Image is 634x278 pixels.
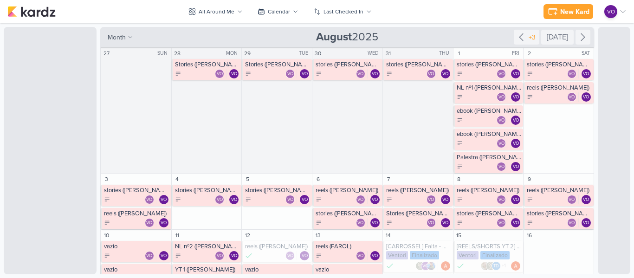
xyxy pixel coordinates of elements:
[145,251,156,260] div: Collaborators: Ventori Oficial
[104,266,169,273] div: vazio
[498,142,505,146] p: VO
[287,198,293,202] p: VO
[527,32,537,42] div: +3
[245,243,310,250] div: reels (Cláudia)
[157,50,170,57] div: SUN
[511,162,520,171] div: Assignee: Ventori Oficial
[441,69,450,78] div: Ventori Oficial
[513,221,519,226] p: VO
[316,220,322,226] div: To Do
[108,32,126,42] span: month
[497,69,508,78] div: Collaborators: Ventori Oficial
[541,30,574,45] div: [DATE]
[370,195,380,204] div: Ventori Oficial
[569,221,575,226] p: VO
[498,165,505,169] p: VO
[501,262,506,270] span: +1
[217,254,223,259] p: VO
[231,198,237,202] p: VO
[370,69,380,78] div: Ventori Oficial
[524,175,534,184] div: 9
[316,196,322,203] div: To Do
[497,162,506,171] div: Ventori Oficial
[511,218,520,227] div: Ventori Oficial
[285,69,297,78] div: Collaborators: Ventori Oficial
[513,198,519,202] p: VO
[384,175,393,184] div: 7
[316,71,322,77] div: To Do
[386,61,451,68] div: stories (Cláudia)
[229,251,239,260] div: Assignee: Ventori Oficial
[175,187,240,194] div: stories (Cláudia)
[386,196,393,203] div: To Do
[441,218,450,227] div: Assignee: Ventori Oficial
[511,69,520,78] div: Assignee: Ventori Oficial
[145,251,154,260] div: Ventori Oficial
[300,69,309,78] div: Assignee: Ventori Oficial
[159,251,168,260] div: Assignee: Ventori Oficial
[457,251,479,259] div: Ventori
[428,72,434,77] p: VO
[582,50,593,57] div: SAT
[104,220,110,226] div: To Do
[300,69,309,78] div: Ventori Oficial
[285,69,295,78] div: Ventori Oficial
[441,69,450,78] div: Assignee: Ventori Oficial
[175,61,240,68] div: Stories (Cláudia)
[175,71,181,77] div: To Do
[527,71,533,77] div: To Do
[316,252,322,259] div: To Do
[511,116,520,125] div: Assignee: Ventori Oficial
[607,7,615,16] p: VO
[173,175,182,184] div: 4
[524,231,534,240] div: 16
[567,92,579,102] div: Collaborators: Ventori Oficial
[543,4,593,19] button: New Kard
[457,61,522,68] div: stories (Cláudia)
[498,198,505,202] p: VO
[145,218,156,227] div: Collaborators: Ventori Oficial
[386,243,451,250] div: [CARROSSEL] Falta - Qualidade de Vida
[457,140,463,147] div: To Do
[513,95,519,100] p: VO
[145,218,154,227] div: Ventori Oficial
[569,198,575,202] p: VO
[427,218,438,227] div: Collaborators: Ventori Oficial
[175,266,240,273] div: YT 1 (Cláudia)
[356,218,365,227] div: Ventori Oficial
[480,261,508,271] div: Collaborators: Sarah Violante, Leviê Agência de Marketing Digital, Thais de carvalho, Ventori Ofi...
[427,261,436,271] img: Guilherme Savio
[356,251,365,260] div: Ventori Oficial
[513,165,519,169] p: VO
[229,251,239,260] div: Ventori Oficial
[497,69,506,78] div: Ventori Oficial
[159,195,168,204] div: Assignee: Ventori Oficial
[511,116,520,125] div: Ventori Oficial
[497,218,506,227] div: Ventori Oficial
[560,7,589,17] div: New Kard
[313,175,323,184] div: 6
[217,72,223,77] p: VO
[104,196,110,203] div: To Do
[567,218,576,227] div: Ventori Oficial
[159,251,168,260] div: Ventori Oficial
[384,231,393,240] div: 14
[582,195,591,204] div: Ventori Oficial
[567,218,579,227] div: Collaborators: Ventori Oficial
[480,261,490,271] img: Sarah Violante
[527,210,592,217] div: stories (Cláudia)
[316,187,381,194] div: reels (Cláudia)
[215,69,226,78] div: Collaborators: Ventori Oficial
[415,261,438,271] div: Collaborators: Leviê Agência de Marketing Digital, Ventori Oficial, Guilherme Savio
[582,218,591,227] div: Ventori Oficial
[457,154,522,161] div: Palestra (Cláudia) (FAROL)
[511,69,520,78] div: Ventori Oficial
[582,92,591,102] div: Assignee: Ventori Oficial
[527,61,592,68] div: stories (Cláudia)
[145,195,154,204] div: Ventori Oficial
[357,198,363,202] p: VO
[604,5,617,18] div: Ventori Oficial
[442,72,448,77] p: VO
[356,251,368,260] div: Collaborators: Ventori Oficial
[511,195,520,204] div: Ventori Oficial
